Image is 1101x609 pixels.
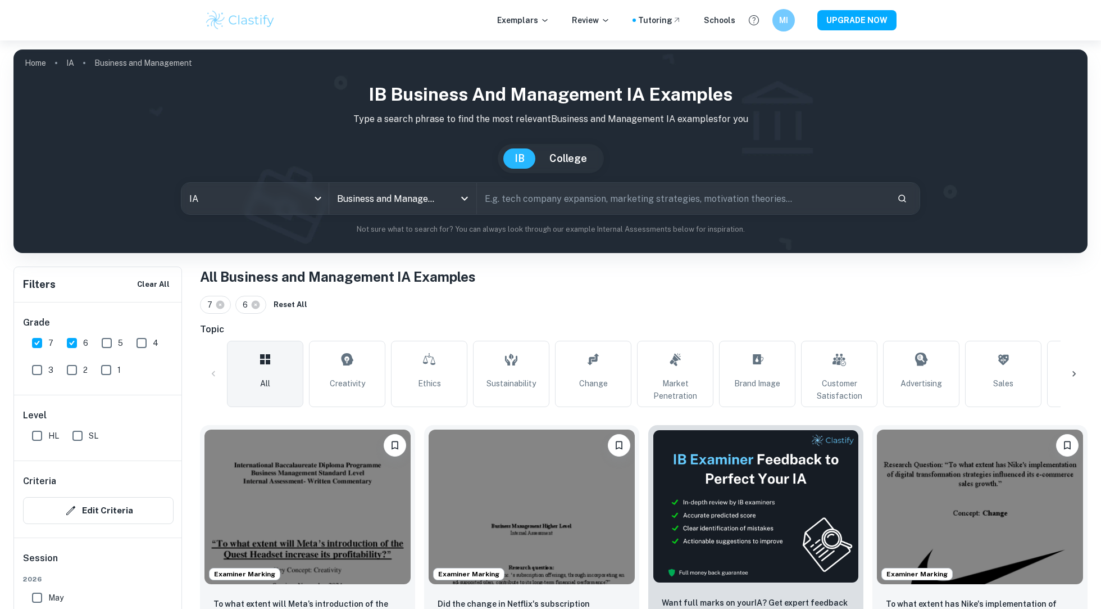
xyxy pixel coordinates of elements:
[13,49,1088,253] img: profile cover
[900,377,942,390] span: Advertising
[204,9,276,31] img: Clastify logo
[772,9,795,31] button: MI
[22,112,1079,126] p: Type a search phrase to find the most relevant Business and Management IA examples for you
[806,377,872,402] span: Customer Satisfaction
[744,11,763,30] button: Help and Feedback
[384,434,406,457] button: Bookmark
[23,409,174,422] h6: Level
[22,81,1079,108] h1: IB Business and Management IA examples
[271,296,310,313] button: Reset All
[642,377,708,402] span: Market Penetration
[457,191,472,206] button: Open
[48,430,59,442] span: HL
[418,377,441,390] span: Ethics
[134,276,172,293] button: Clear All
[477,183,888,214] input: E.g. tech company expansion, marketing strategies, motivation theories...
[503,148,536,169] button: IB
[25,55,46,71] a: Home
[579,377,608,390] span: Change
[48,592,63,604] span: May
[608,434,630,457] button: Bookmark
[23,497,174,524] button: Edit Criteria
[48,364,53,376] span: 3
[22,224,1079,235] p: Not sure what to search for? You can always look through our example Internal Assessments below f...
[429,430,635,584] img: Business and Management IA example thumbnail: Did the change in Netflix's subscription
[777,14,790,26] h6: MI
[734,377,780,390] span: Brand Image
[638,14,681,26] a: Tutoring
[153,337,158,349] span: 4
[1056,434,1079,457] button: Bookmark
[23,475,56,488] h6: Criteria
[23,277,56,292] h6: Filters
[207,299,217,311] span: 7
[83,337,88,349] span: 6
[260,377,270,390] span: All
[993,377,1013,390] span: Sales
[200,267,1088,287] h1: All Business and Management IA Examples
[572,14,610,26] p: Review
[200,296,231,314] div: 7
[434,569,504,579] span: Examiner Marking
[704,14,735,26] a: Schools
[66,55,74,71] a: IA
[497,14,549,26] p: Exemplars
[118,337,123,349] span: 5
[486,377,536,390] span: Sustainability
[817,10,897,30] button: UPGRADE NOW
[653,430,859,583] img: Thumbnail
[204,430,411,584] img: Business and Management IA example thumbnail: To what extent will Meta’s introduction
[89,430,98,442] span: SL
[877,430,1083,584] img: Business and Management IA example thumbnail: To what extent has Nike's implementation
[23,552,174,574] h6: Session
[330,377,365,390] span: Creativity
[200,323,1088,336] h6: Topic
[235,296,266,314] div: 6
[893,189,912,208] button: Search
[23,316,174,330] h6: Grade
[117,364,121,376] span: 1
[48,337,53,349] span: 7
[23,574,174,584] span: 2026
[83,364,88,376] span: 2
[210,569,280,579] span: Examiner Marking
[243,299,253,311] span: 6
[181,183,329,214] div: IA
[882,569,952,579] span: Examiner Marking
[538,148,598,169] button: College
[94,57,192,69] p: Business and Management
